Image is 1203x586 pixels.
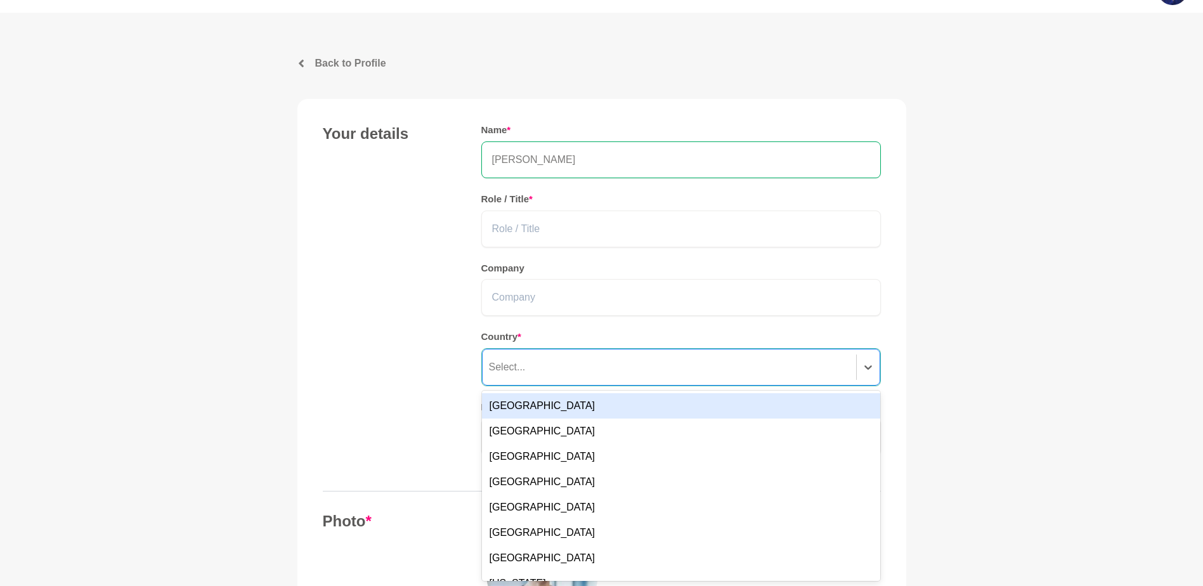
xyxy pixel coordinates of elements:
h5: Postcode [481,401,881,413]
h5: Country [481,331,881,343]
h5: Role / Title [481,193,881,205]
div: [GEOGRAPHIC_DATA] [482,444,880,469]
h5: Name [481,124,881,136]
a: Back to Profile [297,56,906,71]
div: [GEOGRAPHIC_DATA] [482,419,880,444]
div: [GEOGRAPHIC_DATA] [482,393,880,419]
div: [GEOGRAPHIC_DATA] [482,495,880,520]
div: [GEOGRAPHIC_DATA] [482,469,880,495]
h4: Photo [323,512,456,531]
input: Postcode [481,419,881,455]
div: Select... [489,360,526,375]
input: Company [481,279,881,316]
h5: Company [481,263,881,275]
p: Back to Profile [315,56,386,71]
input: Role / Title [481,211,881,247]
div: [GEOGRAPHIC_DATA] [482,520,880,545]
div: [GEOGRAPHIC_DATA] [482,545,880,571]
input: Name [481,141,881,178]
h4: Your details [323,124,456,143]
